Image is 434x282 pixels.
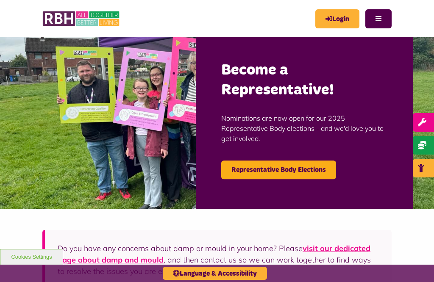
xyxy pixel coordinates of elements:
a: MyRBH [315,9,359,28]
img: RBH [42,8,121,29]
button: Language & Accessibility [163,267,267,280]
p: Nominations are now open for our 2025 Representative Body elections - and we'd love you to get in... [221,100,387,156]
button: Navigation [365,9,392,28]
h2: Become a Representative! [221,61,387,101]
p: Do you have any concerns about damp or mould in your home? Please , and then contact us so we can... [58,243,379,277]
a: Representative Body Elections [221,160,336,179]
